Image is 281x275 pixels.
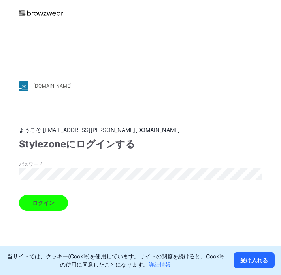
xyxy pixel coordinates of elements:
div: Stylezoneにログインする [19,137,262,151]
button: ログイン [19,195,68,211]
button: 受け入れる [234,252,275,268]
a: [DOMAIN_NAME] [19,81,262,91]
img: stylezone-logo.562084cfcfab977791bfbf7441f1a819.svg [19,81,28,91]
img: browzwear-logo.e42bd6dac1945053ebaf764b6aa21510.svg [19,10,63,16]
label: パスワード [19,161,74,168]
a: 詳細情報 [149,261,171,268]
div: [DOMAIN_NAME] [33,83,72,89]
div: ようこそ [EMAIL_ADDRESS][PERSON_NAME][DOMAIN_NAME] [19,126,262,134]
p: 当サイトでは、クッキー(Cookie)を使用しています。サイトの閲覧を続けると、Cookieの使用に同意したことになります。 [6,252,224,269]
